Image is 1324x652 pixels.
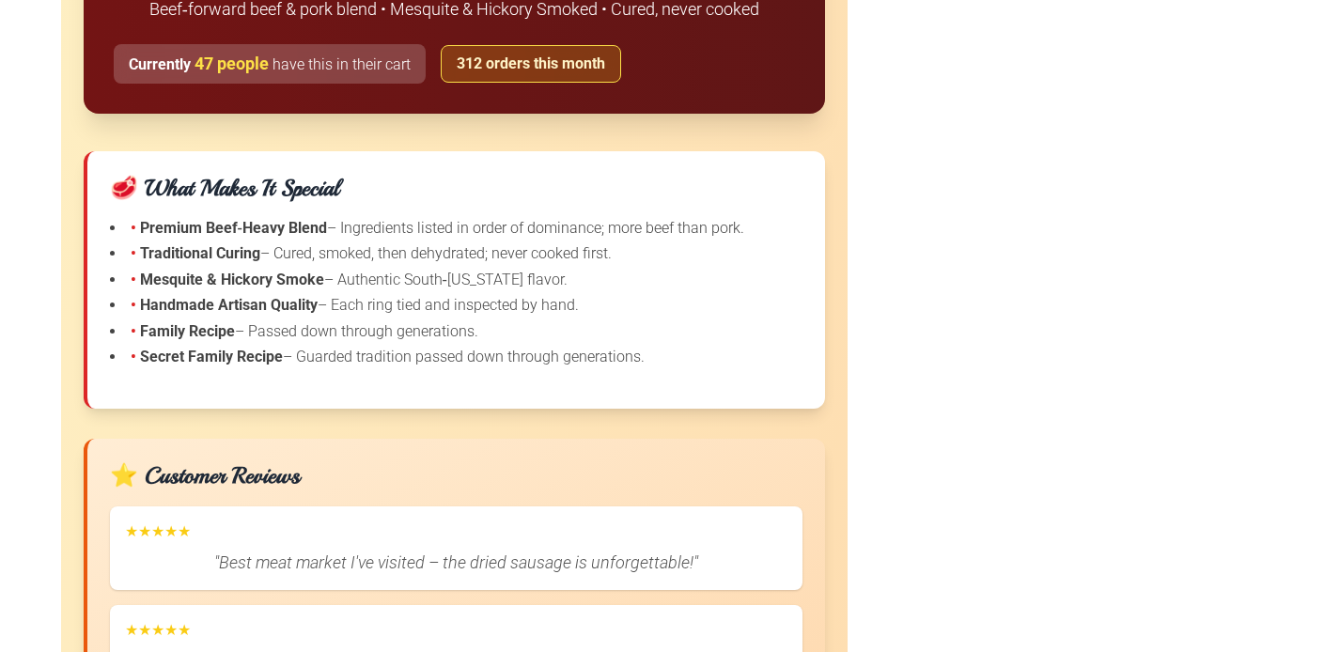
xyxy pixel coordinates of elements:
[140,296,318,314] strong: Handmade Artisan Quality
[140,271,324,288] strong: Mesquite & Hickory Smoke
[110,347,802,367] li: – Guarded tradition passed down through generations.
[131,296,136,314] span: •
[195,54,269,73] span: 47 people
[457,54,605,72] span: 312 orders this month
[125,521,787,542] div: ★★★★★
[140,322,235,340] strong: Family Recipe
[110,174,802,203] h2: 🥩 What Makes It Special
[140,348,283,365] strong: Secret Family Recipe
[110,218,802,239] li: – Ingredients listed in order of dominance; more beef than pork.
[140,244,260,262] strong: Traditional Curing
[110,321,802,342] li: – Passed down through generations.
[131,271,136,288] span: •
[131,244,136,262] span: •
[273,55,411,73] span: have this in their cart
[131,219,136,237] span: •
[110,461,802,490] h2: ⭐ Customer Reviews
[131,322,136,340] span: •
[140,219,327,237] strong: Premium Beef‑Heavy Blend
[125,550,787,575] p: "Best meat market I've visited – the dried sausage is unforgettable!"
[129,55,191,73] span: Currently
[131,348,136,365] span: •
[110,243,802,264] li: – Cured, smoked, then dehydrated; never cooked first.
[110,295,802,316] li: – Each ring tied and inspected by hand.
[110,270,802,290] li: – Authentic South‑[US_STATE] flavor.
[125,620,787,641] div: ★★★★★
